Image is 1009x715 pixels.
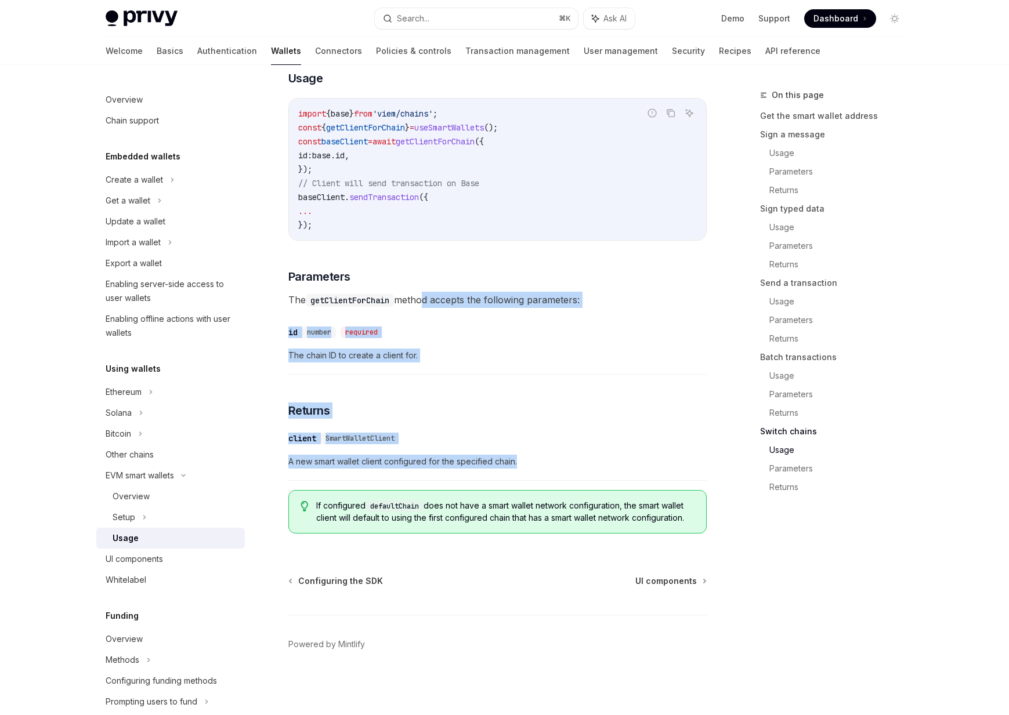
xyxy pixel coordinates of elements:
a: Demo [721,13,744,24]
a: Returns [769,255,913,274]
span: useSmartWallets [414,122,484,133]
img: light logo [106,10,178,27]
a: Usage [96,528,245,549]
div: Ethereum [106,385,142,399]
span: The method accepts the following parameters: [288,292,707,308]
div: Setup [113,510,135,524]
span: Dashboard [813,13,858,24]
span: baseClient [298,192,345,202]
a: Sign typed data [760,199,913,218]
a: Sign a message [760,125,913,144]
span: base [312,150,331,161]
a: Returns [769,181,913,199]
button: Search...⌘K [375,8,578,29]
div: Overview [106,93,143,107]
a: UI components [635,575,706,587]
a: Returns [769,478,913,496]
button: Copy the contents from the code block [663,106,678,121]
span: SmartWalletClient [326,434,395,443]
span: const [298,136,321,147]
a: Wallets [271,37,301,65]
a: Connectors [315,37,362,65]
h5: Embedded wallets [106,150,180,164]
span: . [331,150,335,161]
span: { [321,122,326,133]
span: A new smart wallet client configured for the specified chain. [288,455,707,469]
a: Usage [769,144,913,162]
h5: Funding [106,609,139,623]
a: Export a wallet [96,253,245,274]
button: Toggle dark mode [885,9,904,28]
button: Ask AI [682,106,697,121]
span: } [349,108,354,119]
a: Welcome [106,37,143,65]
div: id [288,326,298,338]
a: Configuring the SDK [290,575,383,587]
button: Report incorrect code [645,106,660,121]
div: Search... [397,12,429,26]
a: API reference [765,37,820,65]
span: const [298,122,321,133]
a: Basics [157,37,183,65]
div: Create a wallet [106,173,163,187]
div: Overview [106,632,143,646]
div: Export a wallet [106,256,162,270]
a: Policies & controls [376,37,451,65]
a: Usage [769,441,913,459]
div: required [341,326,382,338]
span: Ask AI [603,13,627,24]
span: base [331,108,349,119]
span: } [405,122,410,133]
span: UI components [635,575,697,587]
div: Overview [113,489,150,503]
div: Configuring funding methods [106,674,217,688]
span: ⌘ K [559,14,571,23]
a: Authentication [197,37,257,65]
a: Parameters [769,162,913,181]
a: Whitelabel [96,569,245,590]
button: Ask AI [584,8,635,29]
div: Solana [106,406,132,420]
div: Bitcoin [106,427,131,441]
a: Recipes [719,37,751,65]
a: Security [672,37,705,65]
span: Configuring the SDK [298,575,383,587]
span: On this page [772,88,824,102]
svg: Tip [301,501,309,511]
div: Usage [113,531,139,545]
span: ... [298,206,312,216]
a: Enabling offline actions with user wallets [96,308,245,343]
a: Support [758,13,790,24]
span: sendTransaction [349,192,419,202]
h5: Using wallets [106,362,161,376]
span: ; [433,108,437,119]
span: 'viem/chains' [373,108,433,119]
span: import [298,108,326,119]
span: await [373,136,396,147]
div: Get a wallet [106,194,150,208]
span: from [354,108,373,119]
span: }); [298,220,312,230]
span: id: [298,150,312,161]
div: Prompting users to fund [106,695,197,709]
div: Other chains [106,448,154,462]
span: ({ [419,192,428,202]
a: Returns [769,329,913,348]
span: // Client will send transaction on Base [298,178,479,188]
a: Overview [96,629,245,649]
span: { [326,108,331,119]
a: Overview [96,89,245,110]
div: client [288,433,316,444]
span: getClientForChain [326,122,405,133]
a: Dashboard [804,9,876,28]
div: Chain support [106,114,159,128]
div: UI components [106,552,163,566]
span: = [368,136,373,147]
a: Usage [769,218,913,237]
a: Switch chains [760,422,913,441]
span: , [345,150,349,161]
a: Parameters [769,311,913,329]
span: baseClient [321,136,368,147]
a: Overview [96,486,245,507]
div: Update a wallet [106,215,165,228]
